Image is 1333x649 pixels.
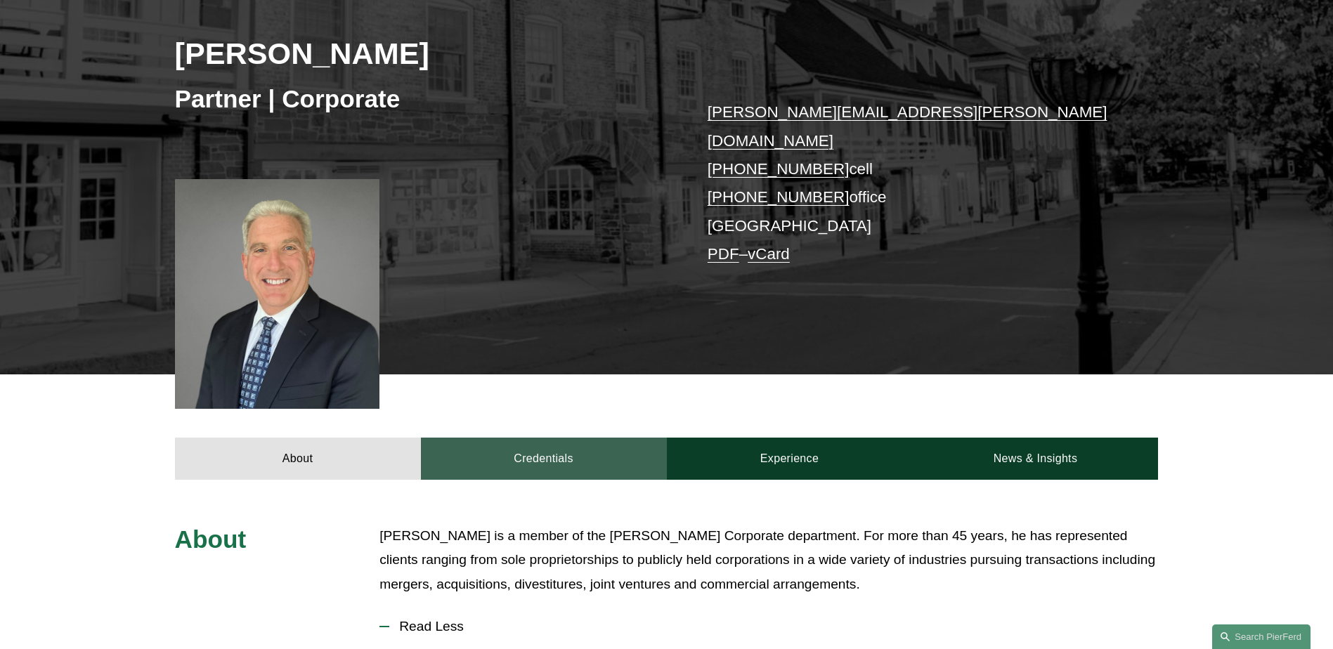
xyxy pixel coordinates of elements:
span: Read Less [389,619,1158,634]
h3: Partner | Corporate [175,84,667,114]
span: About [175,525,247,553]
a: About [175,438,421,480]
p: [PERSON_NAME] is a member of the [PERSON_NAME] Corporate department. For more than 45 years, he h... [379,524,1158,597]
a: Credentials [421,438,667,480]
a: [PHONE_NUMBER] [708,160,850,178]
h2: [PERSON_NAME] [175,35,667,72]
a: Search this site [1212,624,1311,649]
button: Read Less [379,608,1158,645]
a: PDF [708,245,739,263]
a: vCard [748,245,790,263]
a: News & Insights [912,438,1158,480]
p: cell office [GEOGRAPHIC_DATA] – [708,98,1117,268]
a: [PHONE_NUMBER] [708,188,850,206]
a: Experience [667,438,913,480]
a: [PERSON_NAME][EMAIL_ADDRESS][PERSON_NAME][DOMAIN_NAME] [708,103,1107,149]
